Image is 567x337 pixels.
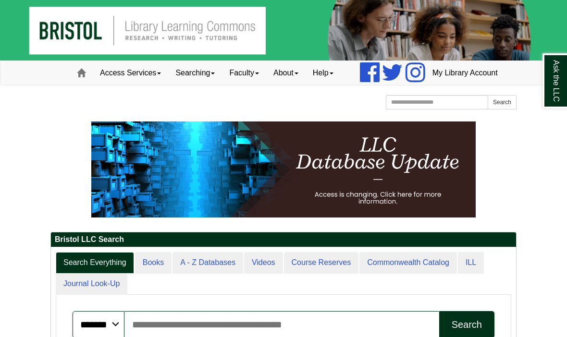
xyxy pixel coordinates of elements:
[91,121,476,217] img: HTML tutorial
[135,252,172,274] a: Books
[222,61,266,85] a: Faculty
[56,273,127,295] a: Journal Look-Up
[284,252,359,274] a: Course Reserves
[452,319,482,330] div: Search
[359,252,457,274] a: Commonwealth Catalog
[56,252,134,274] a: Search Everything
[168,61,222,85] a: Searching
[173,252,243,274] a: A - Z Databases
[244,252,283,274] a: Videos
[488,95,517,109] button: Search
[425,61,505,85] a: My Library Account
[93,61,168,85] a: Access Services
[458,252,484,274] a: ILL
[266,61,306,85] a: About
[51,232,516,247] h2: Bristol LLC Search
[306,61,341,85] a: Help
